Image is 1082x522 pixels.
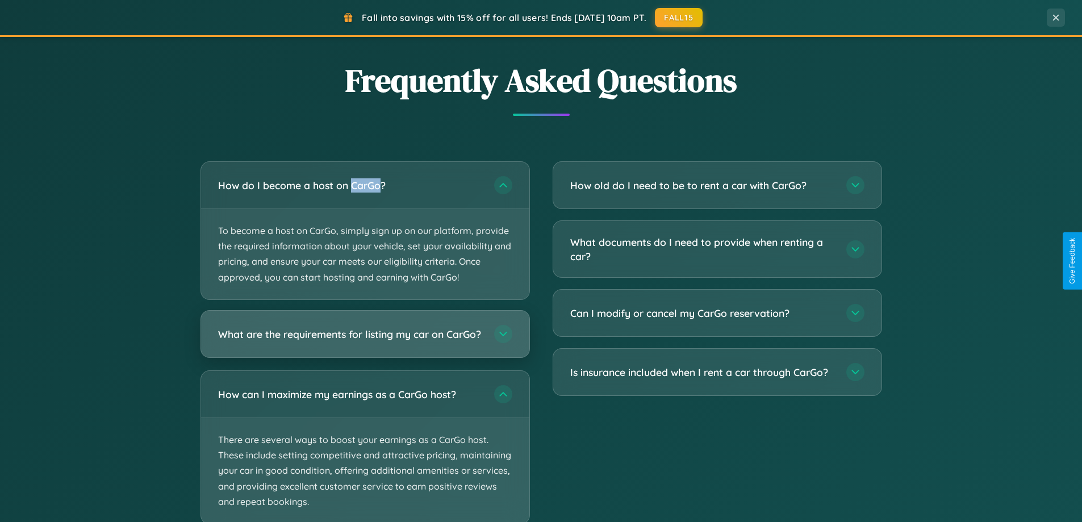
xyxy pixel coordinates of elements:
[570,365,835,379] h3: Is insurance included when I rent a car through CarGo?
[570,235,835,263] h3: What documents do I need to provide when renting a car?
[1068,238,1076,284] div: Give Feedback
[218,178,483,193] h3: How do I become a host on CarGo?
[218,327,483,341] h3: What are the requirements for listing my car on CarGo?
[570,178,835,193] h3: How old do I need to be to rent a car with CarGo?
[201,209,529,299] p: To become a host on CarGo, simply sign up on our platform, provide the required information about...
[218,387,483,401] h3: How can I maximize my earnings as a CarGo host?
[570,306,835,320] h3: Can I modify or cancel my CarGo reservation?
[200,59,882,102] h2: Frequently Asked Questions
[655,8,703,27] button: FALL15
[362,12,646,23] span: Fall into savings with 15% off for all users! Ends [DATE] 10am PT.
